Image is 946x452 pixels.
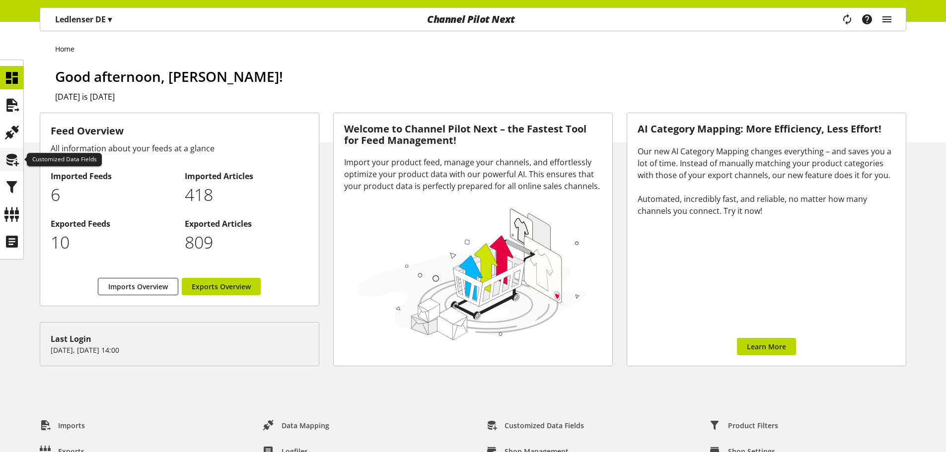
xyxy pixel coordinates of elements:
p: 10 [51,230,174,255]
div: Customized Data Fields [27,153,102,167]
p: 809 [185,230,308,255]
p: Ledlenser DE [55,13,112,25]
a: Customized Data Fields [478,416,592,434]
h2: Exported Articles [185,218,308,230]
h2: Imported Articles [185,170,308,182]
h2: [DATE] is [DATE] [55,91,906,103]
nav: main navigation [40,7,906,31]
a: Exports Overview [182,278,261,295]
div: Last Login [51,333,308,345]
div: All information about your feeds at a glance [51,142,308,154]
img: 78e1b9dcff1e8392d83655fcfc870417.svg [354,204,589,343]
span: Imports Overview [108,281,168,292]
span: Good afternoon, [PERSON_NAME]! [55,67,283,86]
p: 418 [185,182,308,207]
span: Customized Data Fields [505,420,584,431]
a: Data Mapping [255,416,337,434]
a: Product Filters [702,416,786,434]
span: Learn More [747,341,786,352]
a: Imports [32,416,93,434]
span: ▾ [108,14,112,25]
h2: Imported Feeds [51,170,174,182]
h3: AI Category Mapping: More Efficiency, Less Effort! [638,124,895,135]
div: Our new AI Category Mapping changes everything – and saves you a lot of time. Instead of manually... [638,145,895,217]
h3: Welcome to Channel Pilot Next – the Fastest Tool for Feed Management! [344,124,602,146]
a: Imports Overview [98,278,178,295]
span: Imports [58,420,85,431]
span: Exports Overview [192,281,251,292]
span: Data Mapping [282,420,329,431]
span: Product Filters [728,420,778,431]
p: 6 [51,182,174,207]
div: Import your product feed, manage your channels, and effortlessly optimize your product data with ... [344,156,602,192]
h3: Feed Overview [51,124,308,138]
h2: Exported Feeds [51,218,174,230]
a: Learn More [737,338,796,355]
p: [DATE], [DATE] 14:00 [51,345,308,355]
